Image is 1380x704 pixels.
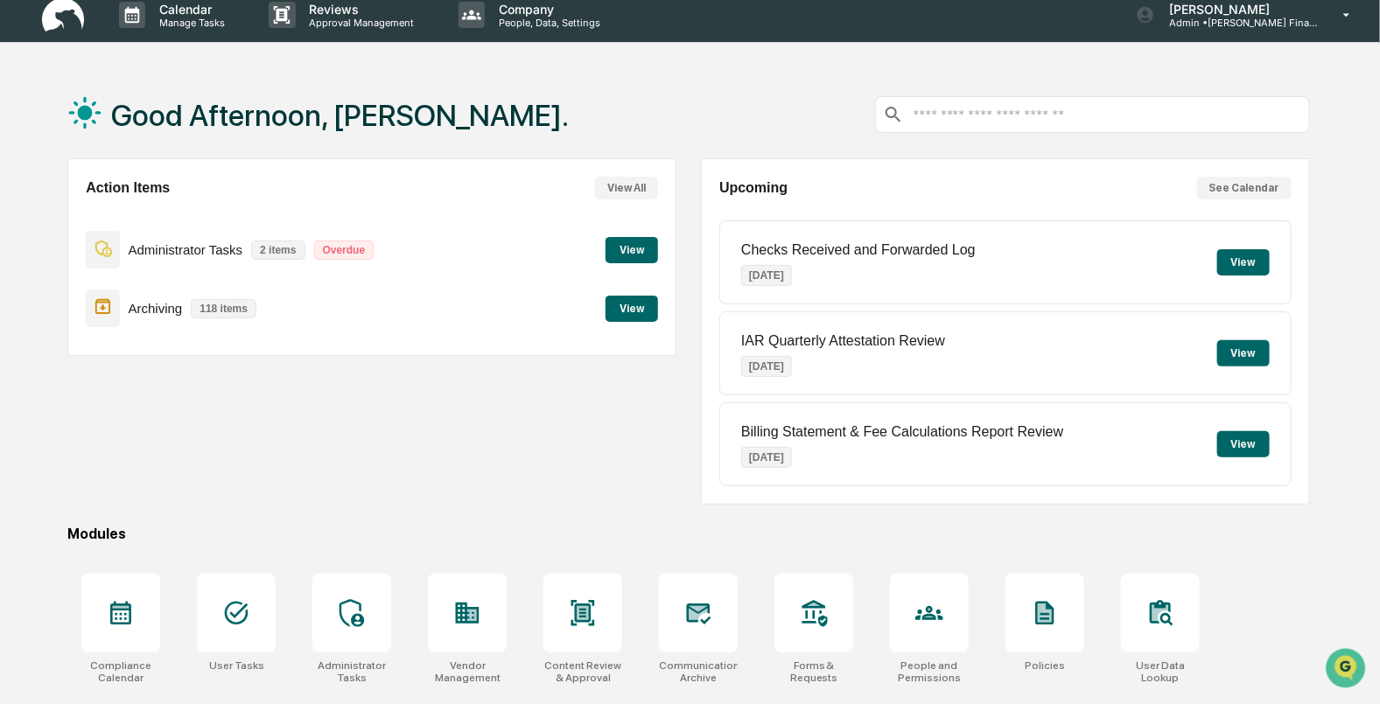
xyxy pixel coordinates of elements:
a: View [606,299,658,316]
h2: Action Items [86,180,170,196]
div: Administrator Tasks [312,659,391,684]
div: Vendor Management [428,659,507,684]
p: Approval Management [296,17,424,29]
p: 2 items [251,240,305,260]
p: [DATE] [741,447,792,468]
h1: Good Afternoon, [PERSON_NAME]. [111,98,569,133]
p: IAR Quarterly Attestation Review [741,333,945,349]
p: [DATE] [741,265,792,286]
button: See Calendar [1197,177,1292,199]
iframe: Open customer support [1324,646,1371,694]
div: Compliance Calendar [81,659,160,684]
a: 🔎Data Lookup [11,247,117,278]
span: Data Lookup [35,254,110,271]
button: View [1217,431,1270,457]
button: View [1217,249,1270,275]
p: Overdue [314,240,375,260]
button: Start new chat [298,139,319,160]
p: Billing Statement & Fee Calculations Report Review [741,424,1063,440]
div: 🗄️ [127,222,141,236]
button: View All [595,177,658,199]
p: Checks Received and Forwarded Log [741,242,976,258]
p: Calendar [145,2,234,17]
div: Policies [1025,659,1065,672]
p: Manage Tasks [145,17,234,29]
button: View [1217,340,1270,366]
a: 🗄️Attestations [120,213,224,245]
div: We're available if you need us! [60,151,221,165]
div: Forms & Requests [774,659,853,684]
a: 🖐️Preclearance [11,213,120,245]
div: Communications Archive [659,659,738,684]
p: [PERSON_NAME] [1155,2,1318,17]
p: Reviews [296,2,424,17]
button: View [606,237,658,263]
div: 🔎 [18,255,32,269]
p: Administrator Tasks [129,242,243,257]
button: View [606,296,658,322]
p: How can we help? [18,37,319,65]
div: User Data Lookup [1121,659,1200,684]
div: 🖐️ [18,222,32,236]
span: Preclearance [35,220,113,238]
p: Archiving [129,301,183,316]
a: Powered byPylon [123,296,212,310]
div: Modules [67,526,1309,542]
div: Content Review & Approval [543,659,622,684]
p: Admin • [PERSON_NAME] Financial [1155,17,1318,29]
p: 118 items [191,299,256,318]
img: 1746055101610-c473b297-6a78-478c-a979-82029cc54cd1 [18,134,49,165]
p: Company [485,2,609,17]
p: People, Data, Settings [485,17,609,29]
div: User Tasks [209,659,264,672]
span: Pylon [174,296,212,310]
div: Start new chat [60,134,287,151]
div: People and Permissions [890,659,969,684]
a: View [606,240,658,257]
p: [DATE] [741,356,792,377]
h2: Upcoming [719,180,788,196]
span: Attestations [144,220,217,238]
